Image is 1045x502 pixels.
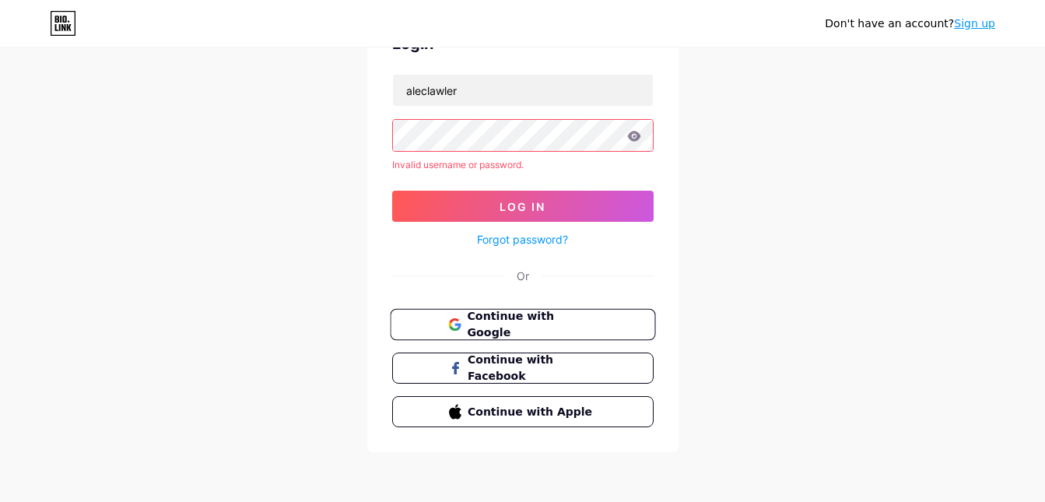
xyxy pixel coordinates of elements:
span: Continue with Apple [468,404,596,420]
button: Continue with Google [390,309,655,341]
button: Log In [392,191,654,222]
span: Log In [500,200,545,213]
span: Continue with Google [467,308,597,342]
div: Don't have an account? [825,16,995,32]
a: Continue with Google [392,309,654,340]
div: Invalid username or password. [392,158,654,172]
input: Username [393,75,653,106]
a: Forgot password? [477,231,568,247]
a: Sign up [954,17,995,30]
div: Or [517,268,529,284]
button: Continue with Facebook [392,353,654,384]
span: Continue with Facebook [468,352,596,384]
button: Continue with Apple [392,396,654,427]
